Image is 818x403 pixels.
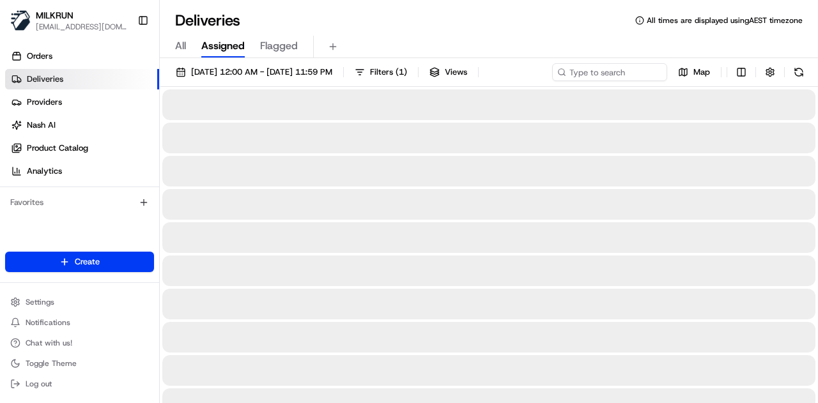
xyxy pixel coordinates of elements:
[27,50,52,62] span: Orders
[5,5,132,36] button: MILKRUNMILKRUN[EMAIL_ADDRESS][DOMAIN_NAME]
[370,66,407,78] span: Filters
[27,119,56,131] span: Nash AI
[26,358,77,369] span: Toggle Theme
[5,161,159,181] a: Analytics
[5,192,154,213] div: Favorites
[790,63,808,81] button: Refresh
[5,69,159,89] a: Deliveries
[175,38,186,54] span: All
[26,297,54,307] span: Settings
[5,354,154,372] button: Toggle Theme
[693,66,710,78] span: Map
[672,63,716,81] button: Map
[349,63,413,81] button: Filters(1)
[5,252,154,272] button: Create
[26,338,72,348] span: Chat with us!
[396,66,407,78] span: ( 1 )
[26,379,52,389] span: Log out
[36,9,73,22] button: MILKRUN
[5,314,154,331] button: Notifications
[5,293,154,311] button: Settings
[27,96,62,108] span: Providers
[5,334,154,352] button: Chat with us!
[170,63,338,81] button: [DATE] 12:00 AM - [DATE] 11:59 PM
[175,10,240,31] h1: Deliveries
[5,375,154,393] button: Log out
[10,10,31,31] img: MILKRUN
[27,142,88,154] span: Product Catalog
[552,63,667,81] input: Type to search
[26,317,70,328] span: Notifications
[5,92,159,112] a: Providers
[5,138,159,158] a: Product Catalog
[424,63,473,81] button: Views
[260,38,298,54] span: Flagged
[201,38,245,54] span: Assigned
[191,66,332,78] span: [DATE] 12:00 AM - [DATE] 11:59 PM
[27,165,62,177] span: Analytics
[36,22,127,32] button: [EMAIL_ADDRESS][DOMAIN_NAME]
[5,115,159,135] a: Nash AI
[5,46,159,66] a: Orders
[75,256,100,268] span: Create
[27,73,63,85] span: Deliveries
[647,15,803,26] span: All times are displayed using AEST timezone
[445,66,467,78] span: Views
